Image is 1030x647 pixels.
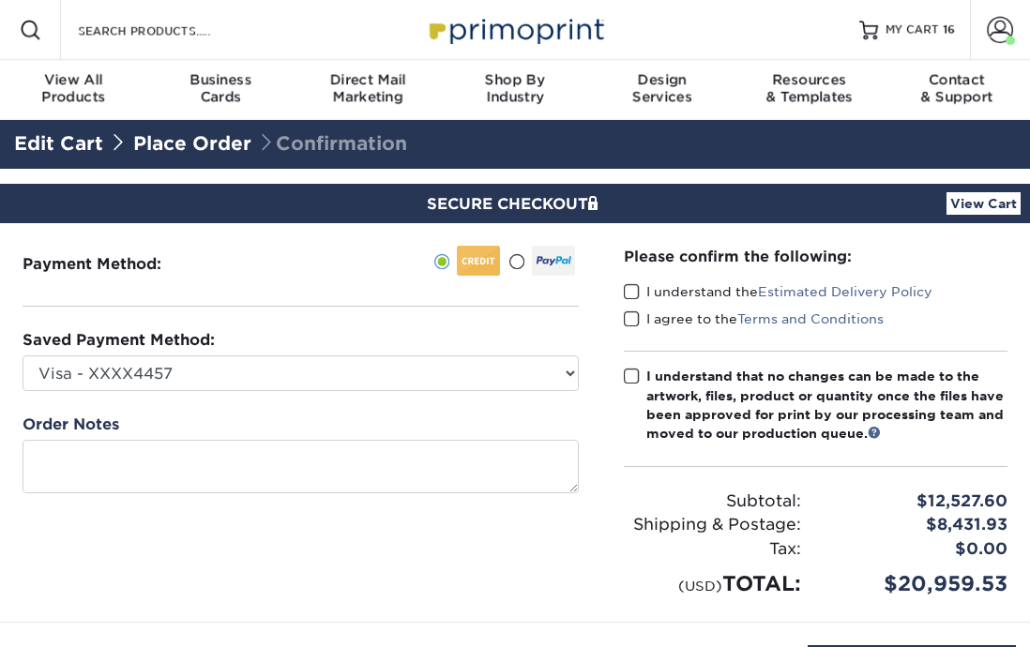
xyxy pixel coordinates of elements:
a: BusinessCards [147,60,295,120]
div: Marketing [295,71,442,105]
span: 16 [943,23,955,37]
label: I understand the [624,282,932,301]
div: Services [588,71,735,105]
label: I agree to the [624,309,884,328]
span: MY CART [886,23,939,38]
small: (USD) [678,578,722,594]
a: Shop ByIndustry [442,60,589,120]
label: Saved Payment Method: [23,329,215,352]
span: Resources [735,71,883,88]
a: View Cart [947,192,1021,215]
div: $0.00 [815,537,1022,562]
div: Please confirm the following: [624,246,1008,267]
img: Primoprint [421,9,609,50]
span: Contact [883,71,1030,88]
div: Industry [442,71,589,105]
div: Cards [147,71,295,105]
a: Terms and Conditions [737,311,884,326]
div: Shipping & Postage: [610,513,816,537]
h3: Payment Method: [23,255,189,273]
a: DesignServices [588,60,735,120]
div: TOTAL: [610,568,816,599]
span: Direct Mail [295,71,442,88]
a: Resources& Templates [735,60,883,120]
a: Place Order [133,132,251,155]
span: Confirmation [257,132,407,155]
a: Edit Cart [14,132,103,155]
a: Estimated Delivery Policy [758,284,932,299]
div: & Support [883,71,1030,105]
span: Design [588,71,735,88]
div: $8,431.93 [815,513,1022,537]
span: SECURE CHECKOUT [427,195,603,213]
div: $20,959.53 [815,568,1022,599]
label: Order Notes [23,414,119,436]
div: Subtotal: [610,489,816,514]
span: Shop By [442,71,589,88]
a: Direct MailMarketing [295,60,442,120]
div: Tax: [610,537,816,562]
input: SEARCH PRODUCTS..... [76,19,259,41]
a: Contact& Support [883,60,1030,120]
span: Business [147,71,295,88]
div: $12,527.60 [815,489,1022,514]
div: & Templates [735,71,883,105]
div: I understand that no changes can be made to the artwork, files, product or quantity once the file... [646,367,1008,444]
